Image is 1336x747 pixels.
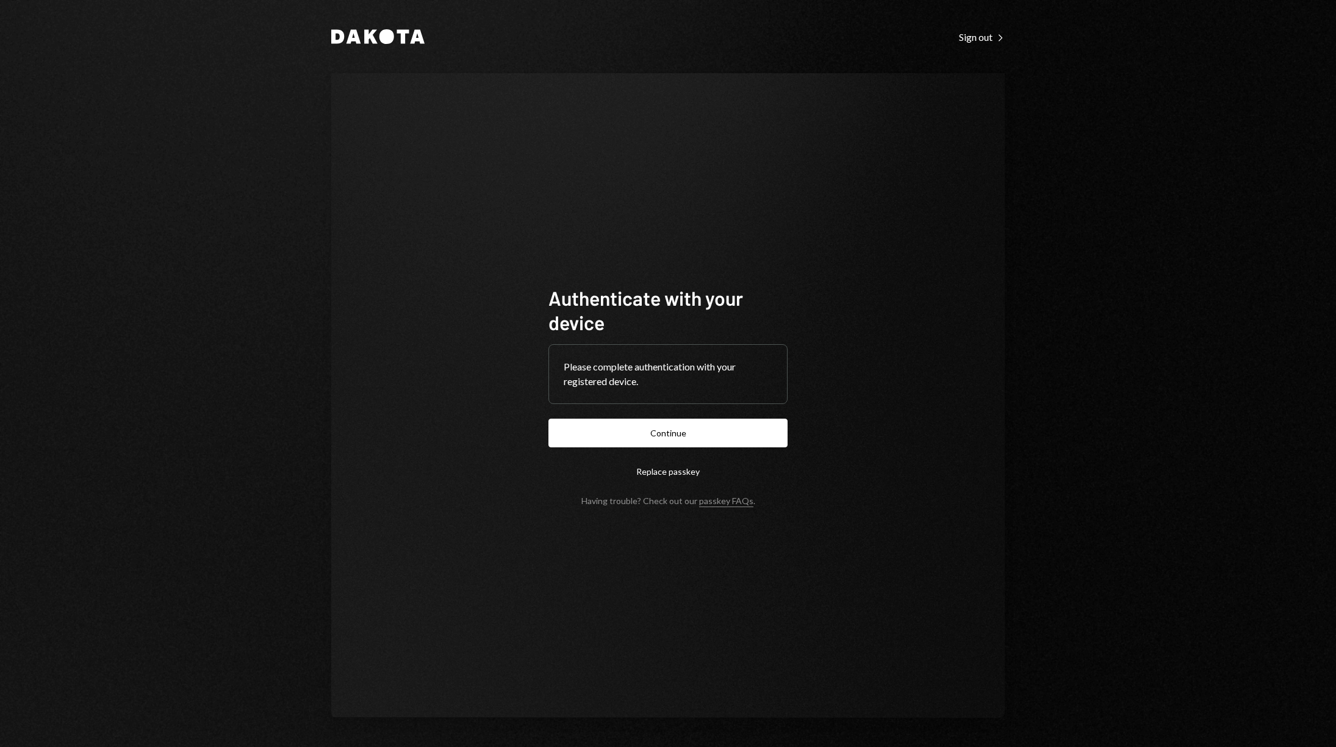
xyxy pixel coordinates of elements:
button: Replace passkey [548,457,788,486]
h1: Authenticate with your device [548,286,788,334]
a: passkey FAQs [699,496,753,507]
div: Please complete authentication with your registered device. [564,359,772,389]
a: Sign out [959,30,1005,43]
div: Having trouble? Check out our . [581,496,755,506]
button: Continue [548,419,788,447]
div: Sign out [959,31,1005,43]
